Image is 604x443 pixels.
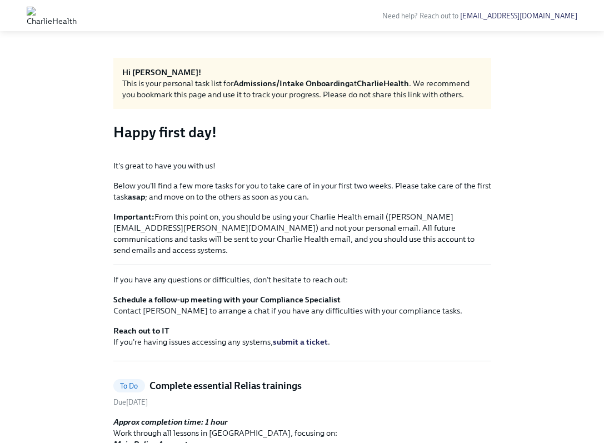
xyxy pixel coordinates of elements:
p: If you're having issues accessing any systems, . [113,325,491,347]
strong: Admissions/Intake Onboarding [233,78,350,88]
a: To DoComplete essential Relias trainingsDue[DATE] [113,379,491,407]
strong: Important: [113,212,154,222]
strong: Hi [PERSON_NAME]! [122,67,201,77]
strong: CharlieHealth [357,78,409,88]
p: If you have any questions or difficulties, don't hesitate to reach out: [113,274,491,285]
img: CharlieHealth [27,7,77,24]
a: submit a ticket [273,337,328,347]
a: [EMAIL_ADDRESS][DOMAIN_NAME] [460,12,577,20]
div: This is your personal task list for at . We recommend you bookmark this page and use it to track ... [122,78,482,100]
span: Friday, September 5th 2025, 7:00 am [113,398,148,406]
h3: Happy first day! [113,122,491,142]
span: Need help? Reach out to [382,12,577,20]
strong: Approx completion time: 1 hour [113,417,228,427]
p: Contact [PERSON_NAME] to arrange a chat if you have any difficulties with your compliance tasks. [113,294,491,316]
span: To Do [113,382,145,390]
h5: Complete essential Relias trainings [149,379,302,392]
strong: Reach out to IT [113,326,169,336]
p: From this point on, you should be using your Charlie Health email ([PERSON_NAME][EMAIL_ADDRESS][P... [113,211,491,256]
strong: asap [128,192,145,202]
p: Below you'll find a few more tasks for you to take care of in your first two weeks. Please take c... [113,180,491,202]
p: It's great to have you with us! [113,160,491,171]
strong: Schedule a follow-up meeting with your Compliance Specialist [113,295,341,305]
